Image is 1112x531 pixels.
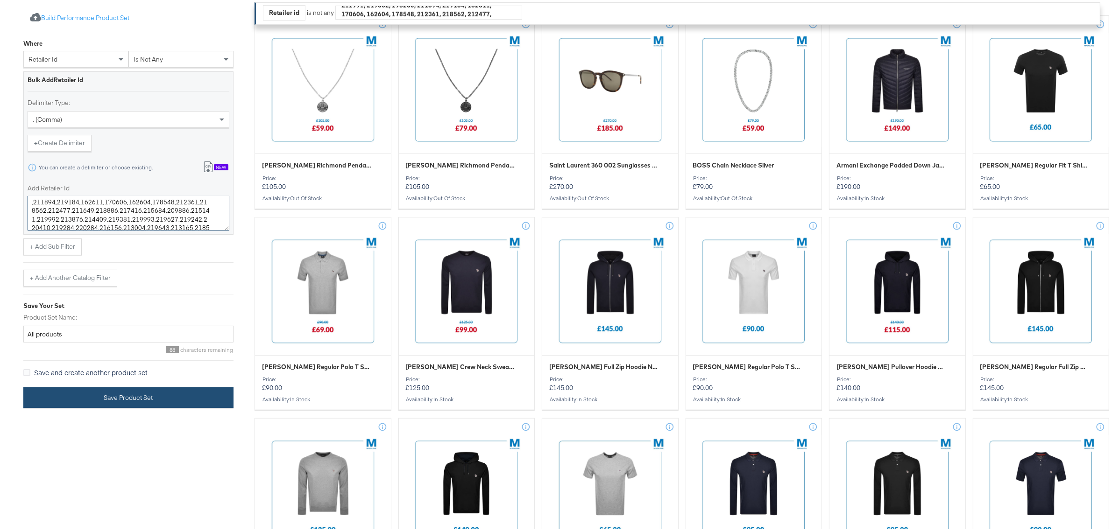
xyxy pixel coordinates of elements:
[134,53,163,61] span: is not any
[980,360,1090,369] span: Paul Smith Regular Full Zip Hoodie Black
[406,374,528,380] div: Price:
[262,374,384,380] div: Price:
[836,360,946,369] span: Paul Smith Pullover Hoodie Navy
[28,133,92,149] button: +Create Delimiter
[693,374,815,390] p: £90.00
[693,173,815,179] div: Price:
[549,374,671,380] div: Price:
[1008,393,1028,400] span: in stock
[28,194,229,228] textarea: 216782,218269,218267,218552,215392,218289,216669,210258,217477,218043,218981,215536,211991,219632...
[549,173,671,179] div: Price:
[23,323,234,341] input: Give your set a descriptive name
[693,394,815,400] div: Availability :
[836,374,958,390] p: £140.00
[980,173,1102,189] p: £65.00
[864,393,885,400] span: in stock
[262,159,371,168] span: Vivienne Westwood Richmond Pendant Silver
[721,393,741,400] span: in stock
[836,159,946,168] span: Armani Exchange Padded Down Jacket Navy
[980,374,1102,390] p: £145.00
[693,159,774,168] span: BOSS Chain Necklace Silver
[836,193,958,199] div: Availability :
[406,360,515,369] span: Paul Smith Crew Neck Sweatshirt Navy
[864,192,885,199] span: in stock
[980,394,1102,400] div: Availability :
[28,96,229,105] label: Delimiter Type:
[836,374,958,380] div: Price:
[836,173,958,189] p: £190.00
[577,393,597,400] span: in stock
[693,173,815,189] p: £79.00
[38,162,153,168] div: You can create a delimiter or choose existing.
[262,173,384,189] p: £105.00
[214,162,228,168] div: New
[262,173,384,179] div: Price:
[836,173,958,179] div: Price:
[406,394,528,400] div: Availability :
[28,53,57,61] span: retailer id
[836,394,958,400] div: Availability :
[549,360,659,369] span: Paul Smith Full Zip Hoodie Navy
[434,393,454,400] span: in stock
[980,173,1102,179] div: Price:
[406,193,528,199] div: Availability :
[33,113,62,121] span: , (comma)
[34,365,148,375] span: Save and create another product set
[290,192,322,199] span: out of stock
[406,159,515,168] span: Vivienne Westwood Richmond Pendant Gunmetal
[23,236,82,253] button: + Add Sub Filter
[263,3,305,18] div: Retailer id
[23,267,117,284] button: + Add Another Catalog Filter
[577,192,609,199] span: out of stock
[980,374,1102,380] div: Price:
[406,173,528,189] p: £105.00
[262,193,384,199] div: Availability :
[721,192,753,199] span: out of stock
[549,394,671,400] div: Availability :
[549,173,671,189] p: £270.00
[28,182,229,190] label: Add Retailer Id
[336,3,522,17] div: 216782, 218269, 218267, 218552, 215392, 218289, 216669, 210258, 217477, 218043, 218981, 215536, 2...
[166,344,179,351] span: 88
[262,374,384,390] p: £90.00
[434,192,466,199] span: out of stock
[693,360,802,369] span: Paul Smith Regular Polo T Shirt White
[406,374,528,390] p: £125.00
[28,73,229,82] div: Bulk Add Retailer Id
[262,360,371,369] span: Paul Smith Regular Polo T Shirt Grey
[305,6,335,15] div: is not any
[34,136,38,145] strong: +
[980,193,1102,199] div: Availability :
[549,159,659,168] span: Saint Laurent 360 002 Sunglasses Brown
[693,374,815,380] div: Price:
[23,37,42,46] div: Where
[290,393,310,400] span: in stock
[980,159,1090,168] span: Paul Smith Regular Fit T Shirt Black
[1008,192,1028,199] span: in stock
[23,311,234,320] label: Product Set Name:
[23,7,136,25] button: Build Performance Product Set
[549,374,671,390] p: £145.00
[23,344,234,351] div: characters remaining
[549,193,671,199] div: Availability :
[693,193,815,199] div: Availability :
[406,173,528,179] div: Price:
[23,299,234,308] div: Save Your Set
[23,385,234,406] button: Save Product Set
[196,157,235,174] button: New
[262,394,384,400] div: Availability :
